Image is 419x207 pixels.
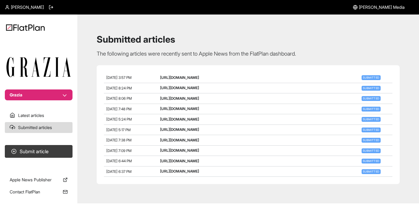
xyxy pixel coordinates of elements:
[106,169,131,174] span: [DATE] 6:37 PM
[360,96,382,100] a: Submitted
[106,107,131,111] span: [DATE] 7:48 PM
[106,138,131,142] span: [DATE] 7:38 PM
[362,86,381,91] span: Submitted
[362,75,381,80] span: Submitted
[360,86,382,90] a: Submitted
[160,127,199,132] a: [URL][DOMAIN_NAME]
[362,169,381,174] span: Submitted
[5,122,73,133] a: Submitted articles
[362,159,381,163] span: Submitted
[360,158,382,163] a: Submitted
[160,106,199,111] a: [URL][DOMAIN_NAME]
[160,117,199,121] a: [URL][DOMAIN_NAME]
[106,96,132,101] span: [DATE] 8:06 PM
[106,159,132,163] span: [DATE] 6:44 PM
[11,4,44,10] span: [PERSON_NAME]
[362,107,381,112] span: Submitted
[5,174,73,185] a: Apple News Publisher
[359,4,404,10] span: [PERSON_NAME] Media
[5,4,44,10] a: [PERSON_NAME]
[106,75,131,80] span: [DATE] 3:57 PM
[362,117,381,122] span: Submitted
[106,86,132,90] span: [DATE] 8:24 PM
[160,148,199,153] a: [URL][DOMAIN_NAME]
[97,34,400,45] h1: Submitted articles
[160,169,199,173] a: [URL][DOMAIN_NAME]
[160,96,199,101] a: [URL][DOMAIN_NAME]
[362,96,381,101] span: Submitted
[360,148,382,153] a: Submitted
[360,75,382,79] a: Submitted
[360,127,382,132] a: Submitted
[5,145,73,158] button: Submit article
[360,117,382,121] a: Submitted
[106,128,131,132] span: [DATE] 5:17 PM
[106,148,131,153] span: [DATE] 7:09 PM
[362,138,381,143] span: Submitted
[97,50,400,58] p: The following articles were recently sent to Apple News from the FlatPlan dashboard.
[5,110,73,121] a: Latest articles
[5,186,73,197] a: Contact FlatPlan
[160,138,199,142] a: [URL][DOMAIN_NAME]
[360,137,382,142] a: Submitted
[362,128,381,132] span: Submitted
[360,169,382,173] a: Submitted
[160,75,199,80] a: [URL][DOMAIN_NAME]
[6,57,71,77] img: Publication Logo
[5,89,73,100] button: Grazia
[160,86,199,90] a: [URL][DOMAIN_NAME]
[360,106,382,111] a: Submitted
[106,117,132,121] span: [DATE] 5:24 PM
[160,159,199,163] a: [URL][DOMAIN_NAME]
[362,148,381,153] span: Submitted
[6,24,45,31] img: Logo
